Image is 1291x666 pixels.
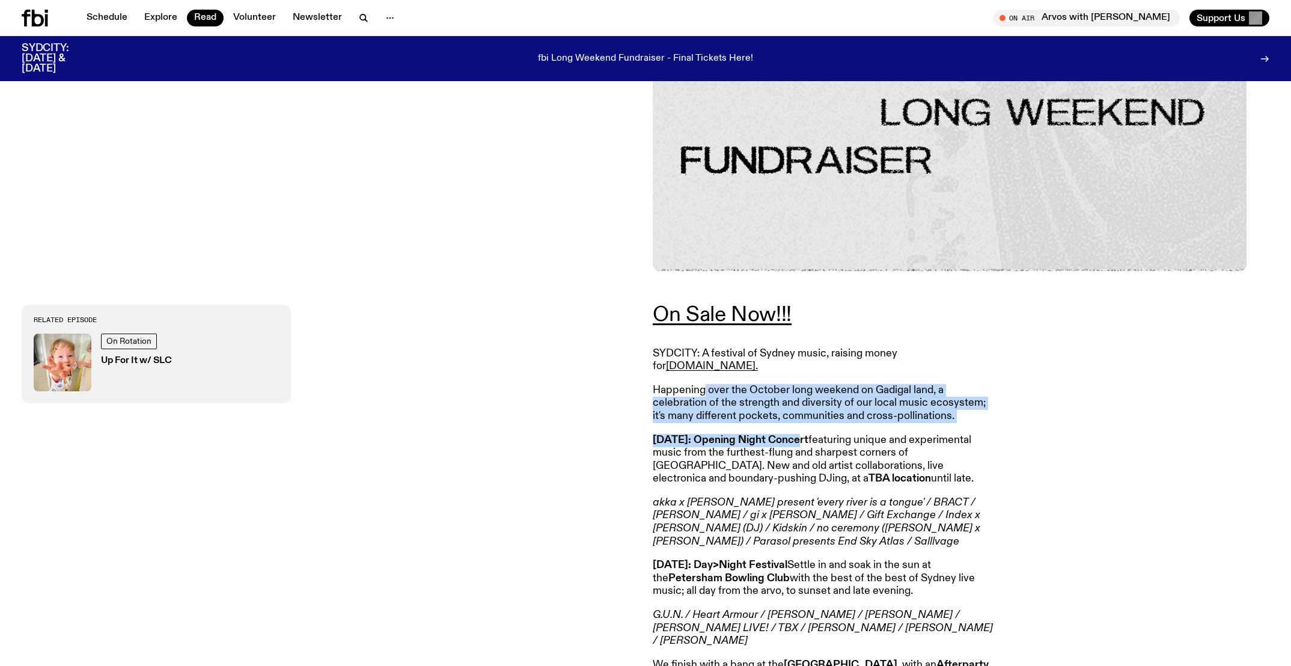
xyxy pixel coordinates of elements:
[79,10,135,26] a: Schedule
[653,434,999,486] p: featuring unique and experimental music from the furthest-flung and sharpest corners of [GEOGRAPH...
[653,559,999,598] p: Settle in and soak in the sun at the with the best of the best of Sydney live music; all day from...
[285,10,349,26] a: Newsletter
[101,356,172,365] h3: Up For It w/ SLC
[993,10,1180,26] button: On AirArvos with [PERSON_NAME]
[666,361,758,371] a: [DOMAIN_NAME].
[668,573,790,584] strong: Petersham Bowling Club
[226,10,283,26] a: Volunteer
[653,304,792,326] a: On Sale Now!!!
[1197,13,1245,23] span: Support Us
[34,317,279,323] h3: Related Episode
[1189,10,1269,26] button: Support Us
[34,334,91,391] img: baby slc
[137,10,185,26] a: Explore
[653,497,980,547] em: akka x [PERSON_NAME] present 'every river is a tongue' / BRACT / [PERSON_NAME] / gi x [PERSON_NAM...
[868,473,931,484] strong: TBA location
[22,43,99,74] h3: SYDCITY: [DATE] & [DATE]
[653,435,808,445] strong: [DATE]: Opening Night Concert
[653,347,999,373] p: SYDCITY: A festival of Sydney music, raising money for
[34,334,279,391] a: baby slcOn RotationUp For It w/ SLC
[538,53,753,64] p: fbi Long Weekend Fundraiser - Final Tickets Here!
[653,560,787,570] strong: [DATE]: Day>Night Festival
[653,384,999,423] p: Happening over the October long weekend on Gadigal land, a celebration of the strength and divers...
[187,10,224,26] a: Read
[653,609,993,646] em: G.U.N. / Heart Armour / [PERSON_NAME] / [PERSON_NAME] / [PERSON_NAME] LIVE! / TBX / [PERSON_NAME]...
